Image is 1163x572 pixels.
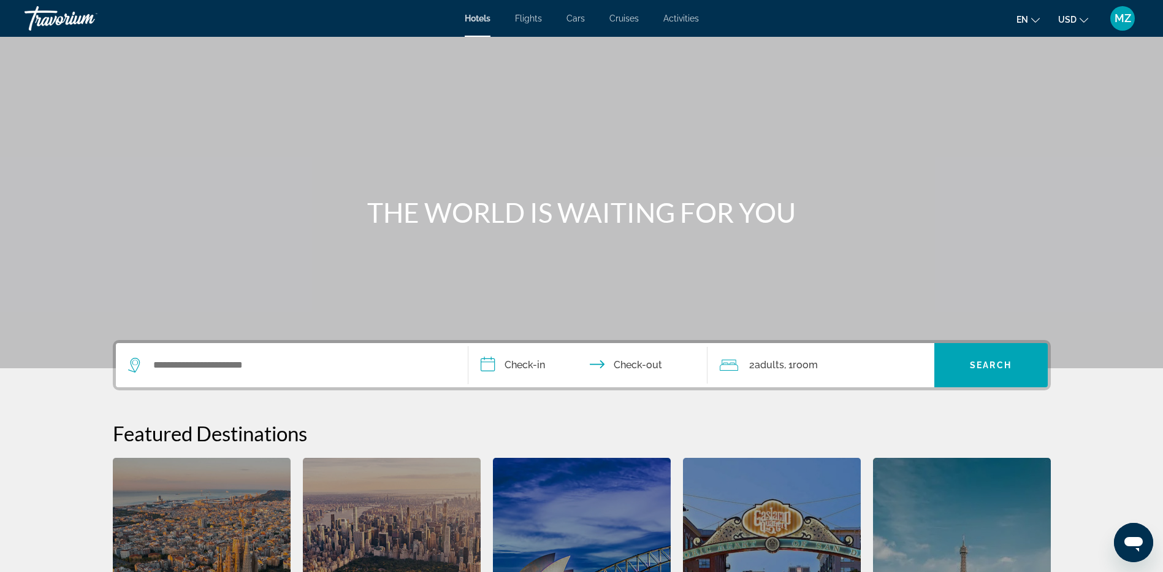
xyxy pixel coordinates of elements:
[25,2,147,34] a: Travorium
[1016,10,1040,28] button: Change language
[793,359,818,371] span: Room
[970,360,1012,370] span: Search
[566,14,585,23] a: Cars
[113,421,1051,446] h2: Featured Destinations
[1058,15,1077,25] span: USD
[663,14,699,23] a: Activities
[465,14,490,23] a: Hotels
[352,196,812,228] h1: THE WORLD IS WAITING FOR YOU
[934,343,1048,387] button: Search
[515,14,542,23] a: Flights
[1058,10,1088,28] button: Change currency
[1115,12,1131,25] span: MZ
[1016,15,1028,25] span: en
[749,357,784,374] span: 2
[1114,523,1153,562] iframe: Button to launch messaging window
[1107,6,1138,31] button: User Menu
[784,357,818,374] span: , 1
[707,343,934,387] button: Travelers: 2 adults, 0 children
[116,343,1048,387] div: Search widget
[468,343,707,387] button: Check in and out dates
[755,359,784,371] span: Adults
[609,14,639,23] a: Cruises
